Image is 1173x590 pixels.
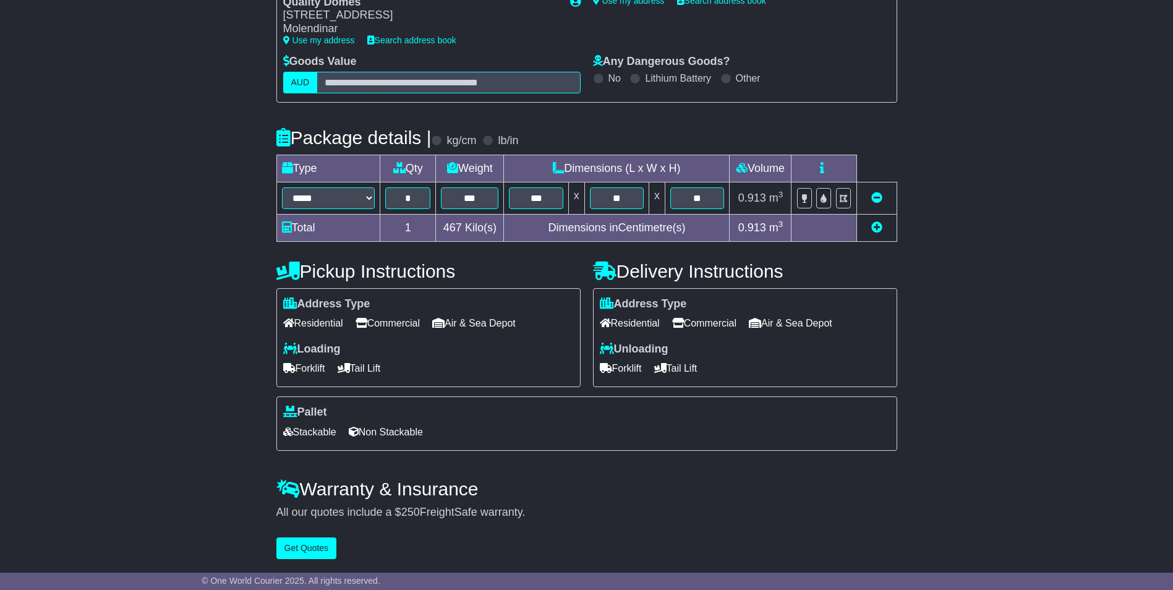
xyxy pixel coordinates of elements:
[600,359,642,378] span: Forklift
[283,359,325,378] span: Forklift
[600,314,660,333] span: Residential
[593,55,730,69] label: Any Dangerous Goods?
[432,314,516,333] span: Air & Sea Depot
[202,576,380,586] span: © One World Courier 2025. All rights reserved.
[769,192,783,204] span: m
[283,72,318,93] label: AUD
[283,55,357,69] label: Goods Value
[769,221,783,234] span: m
[738,221,766,234] span: 0.913
[649,182,665,214] td: x
[356,314,420,333] span: Commercial
[749,314,832,333] span: Air & Sea Depot
[871,192,882,204] a: Remove this item
[645,72,711,84] label: Lithium Battery
[778,190,783,199] sup: 3
[730,155,791,182] td: Volume
[654,359,697,378] span: Tail Lift
[738,192,766,204] span: 0.913
[276,127,432,148] h4: Package details |
[436,155,504,182] td: Weight
[498,134,518,148] label: lb/in
[600,343,668,356] label: Unloading
[608,72,621,84] label: No
[568,182,584,214] td: x
[283,22,558,36] div: Molendinar
[672,314,736,333] span: Commercial
[276,261,581,281] h4: Pickup Instructions
[446,134,476,148] label: kg/cm
[338,359,381,378] span: Tail Lift
[276,506,897,519] div: All our quotes include a $ FreightSafe warranty.
[276,537,337,559] button: Get Quotes
[283,35,355,45] a: Use my address
[283,343,341,356] label: Loading
[401,506,420,518] span: 250
[349,422,423,442] span: Non Stackable
[276,214,380,241] td: Total
[283,406,327,419] label: Pallet
[283,314,343,333] span: Residential
[504,155,730,182] td: Dimensions (L x W x H)
[736,72,761,84] label: Other
[276,155,380,182] td: Type
[283,422,336,442] span: Stackable
[283,297,370,311] label: Address Type
[367,35,456,45] a: Search address book
[380,155,436,182] td: Qty
[504,214,730,241] td: Dimensions in Centimetre(s)
[443,221,462,234] span: 467
[600,297,687,311] label: Address Type
[871,221,882,234] a: Add new item
[276,479,897,499] h4: Warranty & Insurance
[436,214,504,241] td: Kilo(s)
[283,9,558,22] div: [STREET_ADDRESS]
[593,261,897,281] h4: Delivery Instructions
[778,220,783,229] sup: 3
[380,214,436,241] td: 1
